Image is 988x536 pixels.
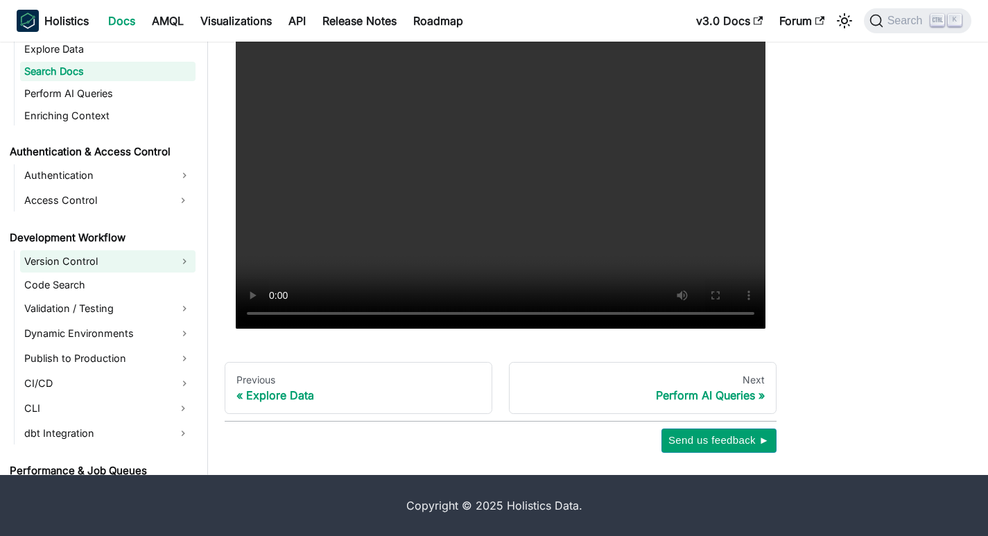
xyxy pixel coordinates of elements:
[20,422,171,444] a: dbt Integration
[236,374,480,386] div: Previous
[225,362,492,415] a: PreviousExplore Data
[44,12,89,29] b: Holistics
[20,322,196,345] a: Dynamic Environments
[314,10,405,32] a: Release Notes
[236,10,765,329] video: Your browser does not support embedding video, but you can .
[668,431,770,449] span: Send us feedback ►
[883,15,931,27] span: Search
[509,362,777,415] a: NextPerform AI Queries
[236,388,480,402] div: Explore Data
[280,10,314,32] a: API
[6,228,196,248] a: Development Workflow
[833,10,856,32] button: Switch between dark and light mode (currently light mode)
[20,297,196,320] a: Validation / Testing
[20,275,196,295] a: Code Search
[100,10,144,32] a: Docs
[20,397,171,420] a: CLI
[864,8,971,33] button: Search (Ctrl+K)
[20,347,196,370] a: Publish to Production
[688,10,771,32] a: v3.0 Docs
[948,14,962,26] kbd: K
[20,40,196,59] a: Explore Data
[171,397,196,420] button: Expand sidebar category 'CLI'
[771,10,833,32] a: Forum
[521,374,765,386] div: Next
[20,189,171,211] a: Access Control
[144,10,192,32] a: AMQL
[521,388,765,402] div: Perform AI Queries
[20,62,196,81] a: Search Docs
[6,142,196,162] a: Authentication & Access Control
[17,10,39,32] img: Holistics
[171,422,196,444] button: Expand sidebar category 'dbt Integration'
[20,84,196,103] a: Perform AI Queries
[116,497,873,514] div: Copyright © 2025 Holistics Data.
[20,250,196,273] a: Version Control
[225,362,777,415] nav: Docs pages
[6,461,196,481] a: Performance & Job Queues
[20,106,196,126] a: Enriching Context
[405,10,471,32] a: Roadmap
[17,10,89,32] a: HolisticsHolistics
[661,429,777,452] button: Send us feedback ►
[171,189,196,211] button: Expand sidebar category 'Access Control'
[20,372,196,395] a: CI/CD
[192,10,280,32] a: Visualizations
[20,164,196,187] a: Authentication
